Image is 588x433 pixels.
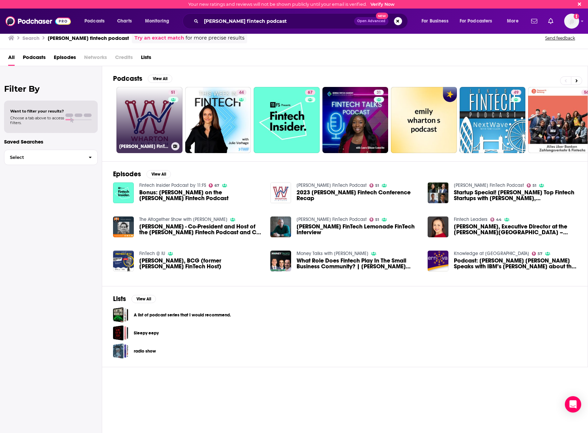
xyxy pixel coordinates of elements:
div: Open Intercom Messenger [565,396,581,413]
span: Logged in as Citichaser [564,14,579,29]
a: What Role Does Fintech Play In The Small Business Community? | Wharton Fintech [297,258,419,269]
h3: [PERSON_NAME] fintech podcast [48,35,129,41]
a: A list of podcast series that I would recommend. [134,311,231,319]
button: Show profile menu [564,14,579,29]
span: Open Advanced [357,19,385,23]
a: The Altogether Show with Eric Satz [139,216,227,222]
a: 51 [369,218,379,222]
div: Your new ratings and reviews will not be shown publicly until your email is verified. [188,2,395,7]
a: A list of podcast series that I would recommend. [113,307,128,323]
a: Lists [141,52,151,66]
a: 51[PERSON_NAME] FinTech Podcast [116,87,182,153]
span: 44 [496,218,502,221]
img: Podchaser - Follow, Share and Rate Podcasts [5,15,71,28]
a: 31 [374,90,384,95]
span: 51 [375,184,379,187]
a: Tarang Gupta, BCG (former Wharton FinTech Host) [139,258,262,269]
svg: Email not verified [574,14,579,19]
a: Fintech Insider Podcast by 11:FS [139,182,206,188]
h2: Podcasts [113,74,142,83]
span: More [507,16,519,26]
a: radio show [134,347,156,355]
a: EpisodesView All [113,170,171,178]
a: Sarah Hammer, Executive Director at the Wharton School – Accelerating Fintech and Leading Through... [454,224,577,235]
a: Show notifications dropdown [545,15,556,27]
a: Try an exact match [134,34,184,42]
a: 44 [490,218,502,222]
a: 67 [209,183,220,188]
span: [PERSON_NAME] - Co-President and Host of the [PERSON_NAME] Fintech Podcast and Co-Founder of Gilg... [139,224,262,235]
a: Podcast: Wharton’s Kevin Werbach Speaks with IBM’s David Yaun about the Global Innovation Outlook [454,258,577,269]
a: 57 [532,252,543,256]
a: 51 [527,183,537,188]
a: Sleepy eepy [113,325,128,341]
a: Show notifications dropdown [528,15,540,27]
a: Wharton FinTech Podcast [454,182,524,188]
a: Sleepy eepy [134,329,159,337]
a: Wharton FinTech Lemonade FinTech Interview [297,224,419,235]
a: radio show [113,343,128,359]
img: Bonus: David M. Brear on the Wharton Fintech Podcast [113,182,134,203]
span: New [376,13,388,19]
img: Miguel Armaza - Co-President and Host of the Wharton Fintech Podcast and Co-Founder of Gilgamesh ... [113,216,134,237]
span: Podcast: [PERSON_NAME] [PERSON_NAME] Speaks with IBM’s [PERSON_NAME] about the Global Innovation ... [454,258,577,269]
button: open menu [140,16,178,27]
div: Search podcasts, credits, & more... [189,13,414,29]
a: All [8,52,15,66]
img: Sarah Hammer, Executive Director at the Wharton School – Accelerating Fintech and Leading Through... [428,216,448,237]
span: [PERSON_NAME], Executive Director at the [PERSON_NAME][GEOGRAPHIC_DATA] – Accelerating Fintech an... [454,224,577,235]
span: 31 [377,89,381,96]
a: 31 [322,87,388,153]
a: 51 [369,183,379,188]
a: 67 [305,90,315,95]
a: ListsView All [113,295,156,303]
a: Wharton FinTech Podcast [297,182,367,188]
span: 57 [538,252,542,255]
button: View All [131,295,156,303]
span: 49 [514,89,519,96]
a: 67 [254,87,320,153]
span: Choose a tab above to access filters. [10,116,64,125]
button: Send feedback [543,35,577,41]
span: Charts [117,16,132,26]
span: Startup Special! [PERSON_NAME] Top Fintech Startups with [PERSON_NAME], [PERSON_NAME], and [PERSO... [454,190,577,201]
span: 51 [533,184,536,187]
button: View All [146,170,171,178]
a: 44 [236,90,247,95]
a: Money Talks with Hugh Meyer [297,251,368,256]
button: open menu [502,16,527,27]
a: Miguel Armaza - Co-President and Host of the Wharton Fintech Podcast and Co-Founder of Gilgamesh ... [139,224,262,235]
a: Charts [113,16,136,27]
img: Tarang Gupta, BCG (former Wharton FinTech Host) [113,251,134,271]
a: Episodes [54,52,76,66]
span: 2023 [PERSON_NAME] Fintech Conference Recap [297,190,419,201]
img: 2023 Wharton Fintech Conference Recap [270,182,291,203]
h2: Lists [113,295,126,303]
img: User Profile [564,14,579,29]
span: Select [4,155,83,160]
span: [PERSON_NAME], BCG (former [PERSON_NAME] FinTech Host) [139,258,262,269]
a: Knowledge at Wharton [454,251,529,256]
button: View All [148,75,172,83]
button: open menu [80,16,113,27]
a: Verify Now [370,2,395,7]
span: For Business [422,16,448,26]
a: Podcast: Wharton’s Kevin Werbach Speaks with IBM’s David Yaun about the Global Innovation Outlook [428,251,448,271]
a: 49 [511,90,521,95]
img: Startup Special! Wharton's Top Fintech Startups with Gaby Campoverde, John Garner, and Nate Soffio [428,182,448,203]
img: What Role Does Fintech Play In The Small Business Community? | Wharton Fintech [270,251,291,271]
button: Open AdvancedNew [354,17,388,25]
h2: Filter By [4,84,98,94]
a: 49 [460,87,526,153]
h3: Search [22,35,39,41]
a: Wharton FinTech Podcast [297,216,367,222]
